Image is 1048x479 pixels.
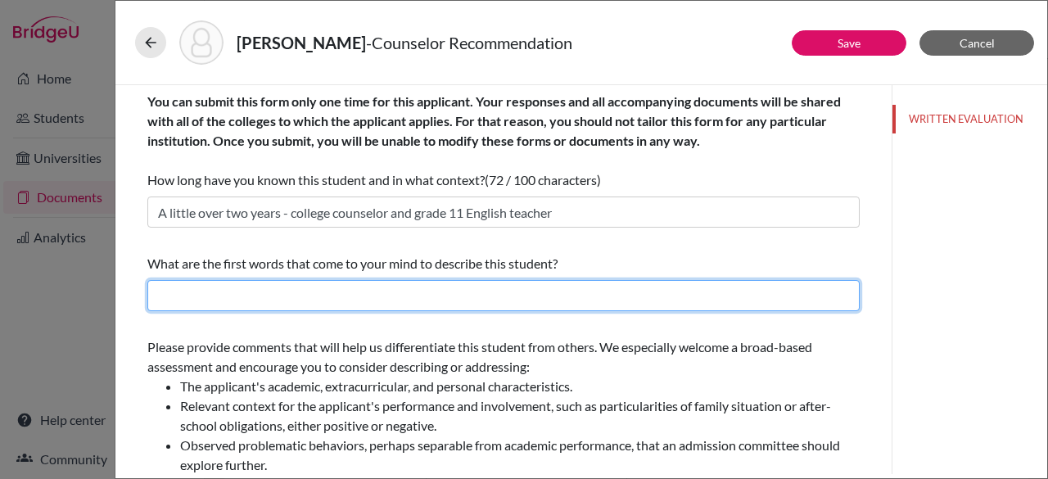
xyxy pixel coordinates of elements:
[180,436,860,475] li: Observed problematic behaviors, perhaps separable from academic performance, that an admission co...
[485,172,601,188] span: (72 / 100 characters)
[147,255,558,271] span: What are the first words that come to your mind to describe this student?
[366,33,572,52] span: - Counselor Recommendation
[892,105,1047,133] button: WRITTEN EVALUATION
[147,339,860,475] span: Please provide comments that will help us differentiate this student from others. We especially w...
[180,377,860,396] li: The applicant's academic, extracurricular, and personal characteristics.
[180,396,860,436] li: Relevant context for the applicant's performance and involvement, such as particularities of fami...
[147,93,841,148] b: You can submit this form only one time for this applicant. Your responses and all accompanying do...
[237,33,366,52] strong: [PERSON_NAME]
[147,93,841,188] span: How long have you known this student and in what context?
